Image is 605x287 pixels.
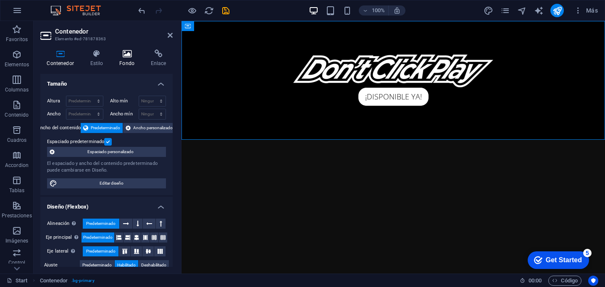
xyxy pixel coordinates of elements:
[133,123,173,133] span: Ancho personalizado
[40,276,68,286] span: Haz clic para seleccionar y doble clic para editar
[484,6,493,16] i: Diseño (Ctrl+Alt+Y)
[187,5,197,16] button: Haz clic para salir del modo de previsualización y seguir editando
[517,6,527,16] i: Navegador
[221,5,231,16] button: save
[204,5,214,16] button: reload
[137,6,147,16] i: Deshacer: Eliminar elementos (Ctrl+Z)
[359,5,389,16] button: 100%
[5,112,29,118] p: Contenido
[534,6,544,16] i: AI Writer
[520,276,542,286] h6: Tiempo de la sesión
[500,5,510,16] button: pages
[44,260,80,270] label: Ajuste
[25,9,61,17] div: Get Started
[83,246,118,256] button: Predeterminado
[117,260,136,270] span: Habilitado
[46,232,82,243] label: Eje principal
[55,28,173,35] h2: Contenedor
[81,123,123,133] button: Predeterminado
[534,277,536,284] span: :
[137,5,147,16] button: undo
[393,7,401,14] i: Al redimensionar, ajustar el nivel de zoom automáticamente para ajustarse al dispositivo elegido.
[55,35,156,43] h3: Elemento #ed-781878363
[82,232,114,243] button: Predeterminado
[6,36,28,43] p: Favoritos
[221,6,231,16] i: Guardar (Ctrl+S)
[91,123,120,133] span: Predeterminado
[5,86,29,93] p: Columnas
[371,5,385,16] h6: 100%
[534,5,544,16] button: text_generator
[144,50,173,67] h4: Enlace
[548,276,581,286] button: Código
[5,237,28,244] p: Imágenes
[113,50,145,67] h4: Fondo
[204,6,214,16] i: Volver a cargar página
[571,4,601,17] button: Más
[40,276,95,286] nav: breadcrumb
[40,50,84,67] h4: Contenedor
[7,276,28,286] a: Haz clic para cancelar la selección y doble clic para abrir páginas
[2,212,32,219] p: Prestaciones
[7,4,68,22] div: Get Started 5 items remaining, 0% complete
[47,99,66,103] label: Altura
[62,2,71,10] div: 5
[139,260,169,270] button: Deshabilitado
[47,178,166,188] button: Editar diseño
[47,147,166,157] button: Espaciado personalizado
[80,260,114,270] button: Predeterminado
[57,147,163,157] span: Espaciado personalizado
[5,162,29,169] p: Accordion
[82,260,112,270] span: Predeterminado
[123,123,175,133] button: Ancho personalizado
[37,123,81,133] label: Ancho del contenido
[517,5,527,16] button: navigator
[110,99,139,103] label: Alto mín
[588,276,598,286] button: Usercentrics
[60,178,163,188] span: Editar diseño
[110,112,139,116] label: Ancho mín
[83,232,113,243] span: Predeterminado
[84,50,113,67] h4: Estilo
[574,6,598,15] span: Más
[83,219,119,229] button: Predeterminado
[9,187,25,194] p: Tablas
[47,160,166,174] div: El espaciado y ancho del contenido predeterminado puede cambiarse en Diseño.
[7,137,27,143] p: Cuadros
[552,276,578,286] span: Código
[550,4,564,17] button: publish
[47,137,104,147] label: Espaciado predeterminado
[71,276,95,286] span: . bg-primary
[47,112,66,116] label: Ancho
[86,219,116,229] span: Predeterminado
[141,260,166,270] span: Deshabilitado
[500,6,510,16] i: Páginas (Ctrl+Alt+S)
[483,5,493,16] button: design
[5,61,29,68] p: Elementos
[40,74,173,89] h4: Tamaño
[48,5,111,16] img: Editor Logo
[40,197,173,212] h4: Diseño (Flexbox)
[552,6,562,16] i: Publicar
[529,276,542,286] span: 00 00
[86,246,116,256] span: Predeterminado
[115,260,138,270] button: Habilitado
[47,246,83,256] label: Eje lateral
[47,219,83,229] label: Alineación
